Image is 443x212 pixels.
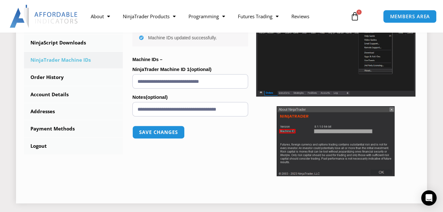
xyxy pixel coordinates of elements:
[84,9,346,24] nav: Menu
[146,94,168,100] span: (optional)
[24,52,123,68] a: NinjaTrader Machine IDs
[24,86,123,103] a: Account Details
[231,9,285,24] a: Futures Trading
[277,106,395,176] img: Screenshot 2025-01-17 114931 | Affordable Indicators – NinjaTrader
[356,10,362,15] span: 1
[24,138,123,154] a: Logout
[116,9,182,24] a: NinjaTrader Products
[132,65,248,74] label: NinjaTrader Machine ID 1
[24,69,123,86] a: Order History
[132,57,162,62] strong: Machine IDs –
[132,28,248,46] div: Machine IDs updated successfully.
[182,9,231,24] a: Programming
[256,25,415,97] img: Screenshot 2025-01-17 1155544 | Affordable Indicators – NinjaTrader
[341,7,369,26] a: 1
[24,35,123,51] a: NinjaScript Downloads
[84,9,116,24] a: About
[421,190,437,206] div: Open Intercom Messenger
[10,5,79,28] img: LogoAI | Affordable Indicators – NinjaTrader
[24,121,123,137] a: Payment Methods
[132,92,248,102] label: Notes
[383,10,437,23] a: MEMBERS AREA
[390,14,430,19] span: MEMBERS AREA
[24,103,123,120] a: Addresses
[285,9,316,24] a: Reviews
[132,126,185,139] button: Save changes
[189,67,211,72] span: (optional)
